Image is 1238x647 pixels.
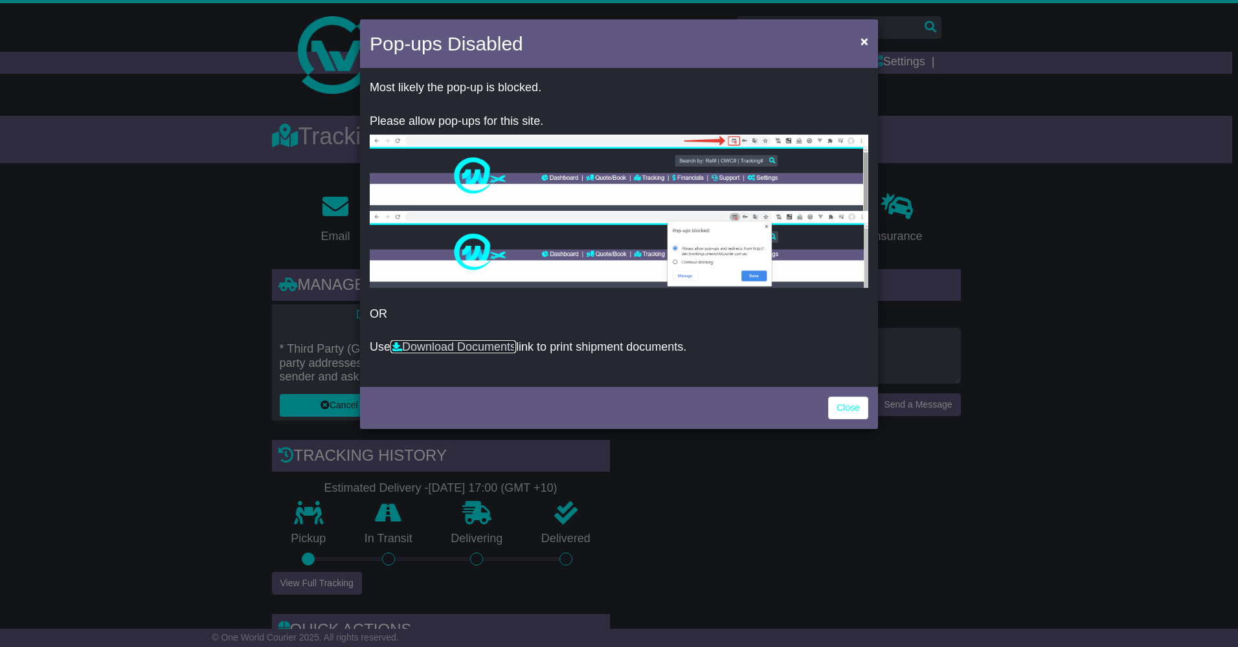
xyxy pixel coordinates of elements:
[370,81,868,95] p: Most likely the pop-up is blocked.
[828,397,868,419] a: Close
[370,340,868,355] p: Use link to print shipment documents.
[854,28,875,54] button: Close
[370,115,868,129] p: Please allow pop-ups for this site.
[370,29,523,58] h4: Pop-ups Disabled
[861,34,868,49] span: ×
[370,135,868,211] img: allow-popup-1.png
[390,340,516,353] a: Download Documents
[370,211,868,288] img: allow-popup-2.png
[360,71,878,384] div: OR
